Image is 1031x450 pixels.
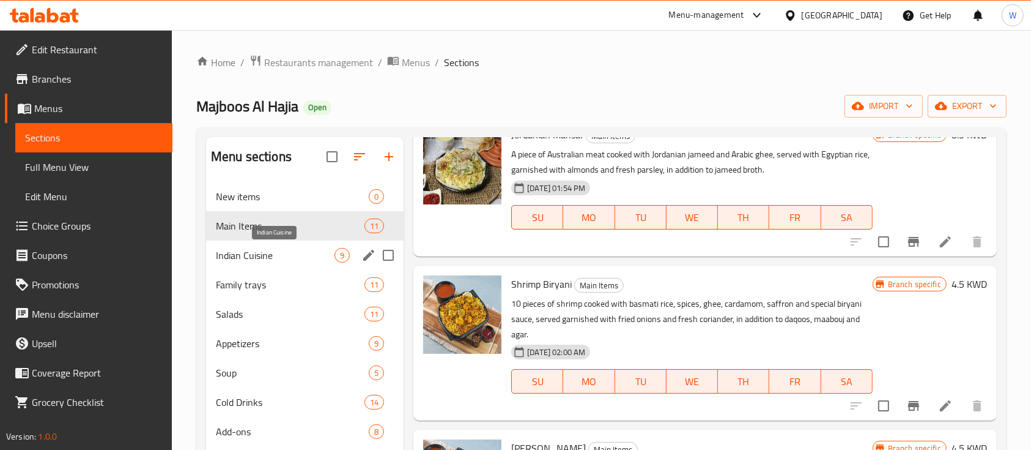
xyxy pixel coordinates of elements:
button: MO [563,369,615,394]
div: items [369,336,384,351]
div: [GEOGRAPHIC_DATA] [802,9,882,22]
span: WE [671,373,713,391]
img: Jordanian Mansaf [423,126,501,204]
span: Salads [216,307,364,321]
span: Add-ons [216,424,369,439]
a: Choice Groups [5,211,172,241]
span: Branches [32,72,163,86]
nav: breadcrumb [196,54,1007,70]
span: Menu disclaimer [32,307,163,321]
div: items [364,307,384,321]
span: FR [774,209,816,227]
span: Coupons [32,248,163,263]
a: Grocery Checklist [5,388,172,417]
div: Family trays [216,277,364,292]
span: Promotions [32,277,163,292]
span: Sections [444,55,479,70]
span: Soup [216,366,369,380]
span: Indian Cuisine [216,248,334,263]
a: Menus [5,94,172,123]
button: export [928,95,1007,118]
button: FR [769,369,821,394]
span: Grocery Checklist [32,395,163,410]
span: 0 [369,191,383,203]
p: 10 pieces of shrimp cooked with basmati rice, spices, ghee, cardamom, saffron and special biryani... [511,296,872,342]
a: Promotions [5,270,172,299]
li: / [435,55,439,70]
span: Edit Menu [25,189,163,204]
span: W [1009,9,1016,22]
span: 9 [369,338,383,350]
p: A piece of Australian meat cooked with Jordanian jameed and Arabic ghee, served with Egyptian ric... [511,147,872,178]
span: Select to update [871,393,896,419]
button: TH [718,369,769,394]
span: Version: [6,429,36,444]
button: TH [718,205,769,230]
button: delete [963,227,992,257]
a: Menus [387,54,430,70]
button: SU [511,205,563,230]
a: Edit Menu [15,182,172,211]
button: SA [821,205,873,230]
span: 11 [365,309,383,320]
span: FR [774,373,816,391]
div: Add-ons8 [206,417,404,446]
div: items [369,424,384,439]
div: items [364,277,384,292]
div: items [369,366,384,380]
div: Soup5 [206,358,404,388]
a: Edit Restaurant [5,35,172,64]
div: New items0 [206,182,404,211]
span: 1.0.0 [38,429,57,444]
span: Select all sections [319,144,345,170]
div: Main Items [574,278,624,293]
div: Menu-management [669,8,744,23]
span: SU [517,373,558,391]
span: Main Items [216,219,364,233]
span: [DATE] 02:00 AM [522,347,590,358]
div: Indian Cuisine9edit [206,241,404,270]
a: Sections [15,123,172,152]
span: 11 [365,279,383,291]
span: Full Menu View [25,160,163,174]
a: Edit menu item [938,234,953,249]
span: Appetizers [216,336,369,351]
div: Family trays11 [206,270,404,299]
span: Open [303,102,331,113]
button: Branch-specific-item [899,391,928,421]
span: TU [620,209,662,227]
button: Add section [374,142,404,171]
span: 8 [369,426,383,438]
span: SA [826,209,868,227]
span: Menus [34,101,163,116]
span: export [937,99,997,114]
span: TH [723,209,764,227]
span: TH [723,373,764,391]
h2: Menu sections [211,148,292,166]
span: [DATE] 01:54 PM [522,182,590,194]
button: MO [563,205,615,230]
button: WE [667,369,718,394]
button: import [844,95,923,118]
span: Sections [25,130,163,145]
span: Upsell [32,336,163,351]
span: 14 [365,397,383,408]
div: Cold Drinks14 [206,388,404,417]
button: SU [511,369,563,394]
div: items [364,219,384,233]
span: MO [568,373,610,391]
a: Full Menu View [15,152,172,182]
button: delete [963,391,992,421]
button: TU [615,369,667,394]
span: New items [216,189,369,204]
button: SA [821,369,873,394]
span: 9 [335,250,349,261]
img: Shrimp Biryani [423,276,501,354]
span: Main Items [575,279,623,293]
span: TU [620,373,662,391]
a: Branches [5,64,172,94]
